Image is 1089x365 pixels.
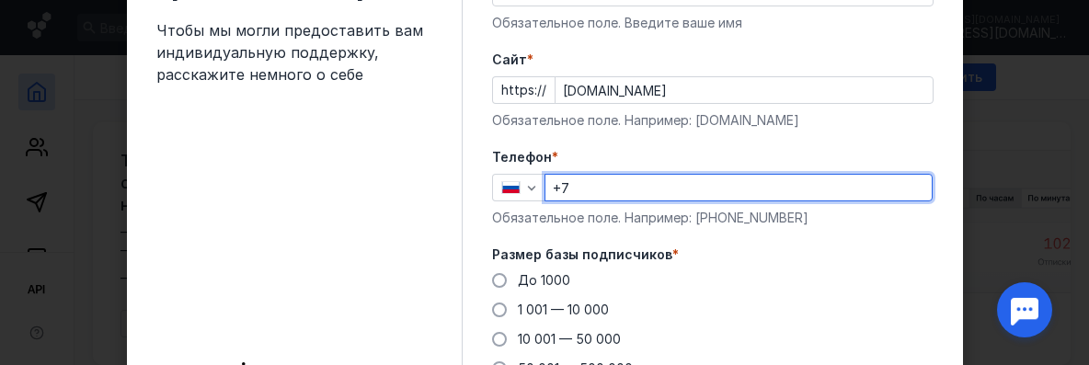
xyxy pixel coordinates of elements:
span: До 1000 [518,272,570,288]
span: Чтобы мы могли предоставить вам индивидуальную поддержку, расскажите немного о себе [156,19,432,86]
div: Обязательное поле. Например: [PHONE_NUMBER] [492,209,934,227]
div: Обязательное поле. Например: [DOMAIN_NAME] [492,111,934,130]
div: Обязательное поле. Введите ваше имя [492,14,934,32]
span: Телефон [492,148,552,166]
span: 10 001 — 50 000 [518,331,621,347]
span: Размер базы подписчиков [492,245,672,264]
span: Cайт [492,51,527,69]
span: 1 001 — 10 000 [518,302,609,317]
